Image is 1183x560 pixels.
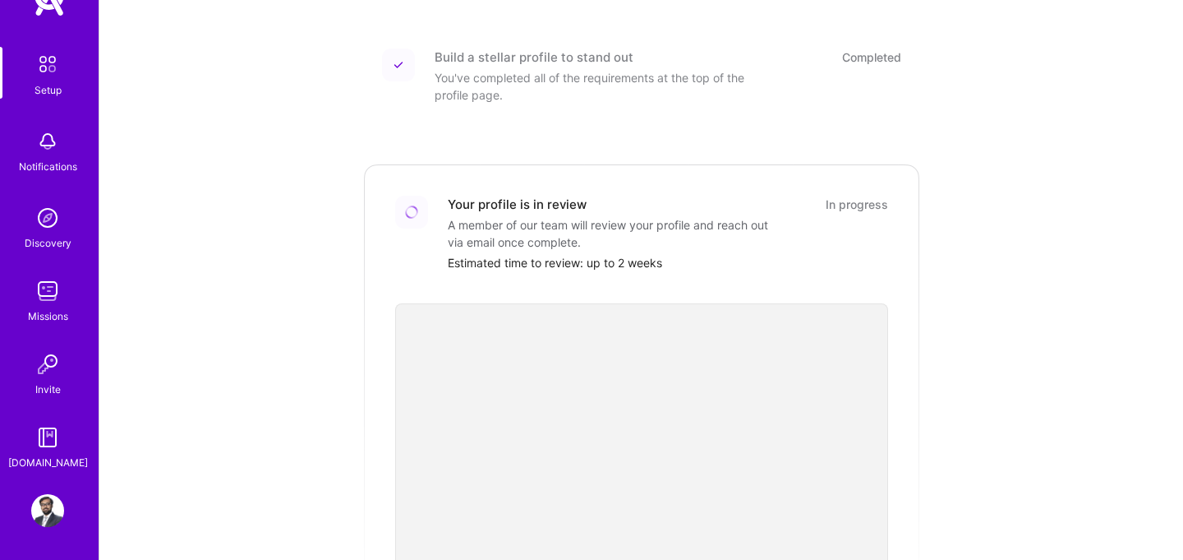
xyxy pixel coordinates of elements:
div: Setup [35,81,62,99]
a: User Avatar [27,494,68,527]
div: A member of our team will review your profile and reach out via email once complete. [448,216,776,251]
div: Invite [35,381,61,398]
img: setup [30,47,65,81]
img: User Avatar [31,494,64,527]
img: guide book [31,421,64,454]
div: You've completed all of the requirements at the top of the profile page. [435,69,763,104]
div: Completed [842,49,901,66]
img: discovery [31,201,64,234]
div: Notifications [19,158,77,175]
img: Loading [404,205,419,220]
img: teamwork [31,275,64,308]
div: Your profile is in review [448,196,587,213]
div: Build a stellar profile to stand out [435,49,633,66]
div: Estimated time to review: up to 2 weeks [448,254,888,271]
div: In progress [826,196,888,213]
img: Invite [31,348,64,381]
div: Discovery [25,234,71,252]
div: Missions [28,308,68,325]
img: Completed [394,60,403,70]
img: bell [31,125,64,158]
div: [DOMAIN_NAME] [8,454,88,471]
